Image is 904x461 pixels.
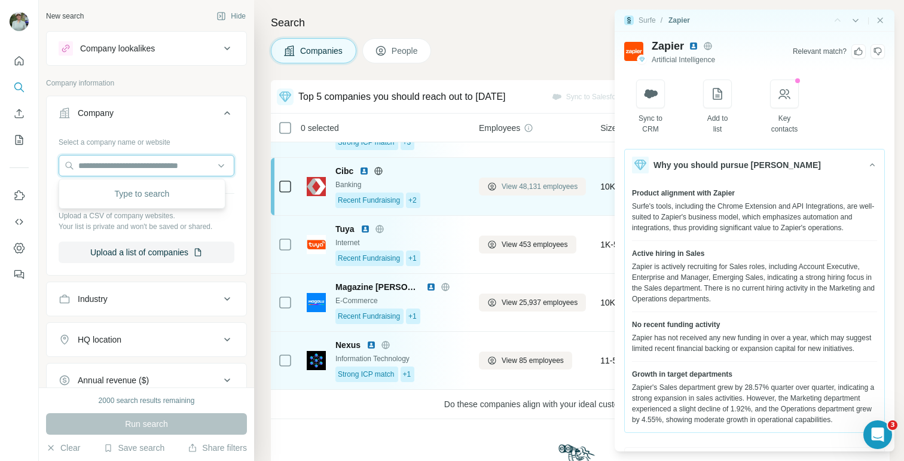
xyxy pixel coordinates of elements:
[271,14,890,31] h4: Search
[46,11,84,22] div: New search
[771,113,799,135] div: Key contacts
[625,149,884,181] button: Why you should pursue [PERSON_NAME]
[338,369,395,380] span: Strong ICP match
[850,14,862,26] button: Side panel - Next
[301,122,339,134] span: 0 selected
[47,366,246,395] button: Annual revenue ($)
[875,16,885,25] button: Close side panel
[600,122,616,134] span: Size
[47,34,246,63] button: Company lookalikes
[47,285,246,313] button: Industry
[10,77,29,98] button: Search
[632,188,735,199] span: Product alignment with Zapier
[502,355,564,366] span: View 85 employees
[624,42,643,61] img: Logo of Zapier
[479,352,572,370] button: View 85 employees
[78,293,108,305] div: Industry
[479,178,586,196] button: View 48,131 employees
[99,395,195,406] div: 2000 search results remaining
[59,132,234,148] div: Select a company name or website
[335,339,361,351] span: Nexus
[479,294,586,312] button: View 25,937 employees
[59,221,234,232] p: Your list is private and won't be saved or shared.
[632,248,704,259] span: Active hiring in Sales
[403,369,411,380] span: +1
[188,442,247,454] button: Share filters
[10,50,29,72] button: Quick start
[335,237,465,248] div: Internet
[403,137,411,148] span: +3
[10,237,29,259] button: Dashboard
[600,239,624,251] span: 1K-5K
[335,179,465,190] div: Banking
[704,113,732,135] div: Add to list
[408,253,417,264] span: +1
[298,90,506,104] div: Top 5 companies you should reach out to [DATE]
[10,211,29,233] button: Use Surfe API
[335,223,355,235] span: Tuya
[632,261,877,304] div: Zapier is actively recruiting for Sales roles, including Account Executive, Enterprise and Manage...
[426,282,436,292] img: LinkedIn logo
[479,122,520,134] span: Employees
[502,297,578,308] span: View 25,937 employees
[59,242,234,263] button: Upload a list of companies
[652,38,684,54] span: Zapier
[888,420,897,430] span: 3
[600,181,633,193] span: 10K-50K
[392,45,419,57] span: People
[62,182,222,206] div: Type to search
[10,103,29,124] button: Enrich CSV
[335,165,353,177] span: Cibc
[408,311,417,322] span: +1
[367,340,376,350] img: LinkedIn logo
[600,355,622,367] span: 11-50
[10,12,29,31] img: Avatar
[632,332,877,354] div: Zapier has not received any new funding in over a year, which may suggest limited recent financia...
[335,295,465,306] div: E-Commerce
[80,42,155,54] div: Company lookalikes
[335,353,465,364] div: Information Technology
[652,54,715,65] span: Artificial Intelligence
[307,351,326,370] img: Logo of Nexus
[47,325,246,354] button: HQ location
[479,236,576,254] button: View 453 employees
[338,253,400,264] span: Recent Fundraising
[10,264,29,285] button: Feedback
[668,15,690,26] div: Zapier
[10,129,29,151] button: My lists
[502,239,568,250] span: View 453 employees
[793,46,847,57] div: Relevant match ?
[78,374,149,386] div: Annual revenue ($)
[600,297,633,309] span: 10K-50K
[338,137,395,148] span: Strong ICP match
[59,210,234,221] p: Upload a CSV of company websites.
[361,224,370,234] img: LinkedIn logo
[78,107,114,119] div: Company
[271,390,890,419] div: Do these companies align with your ideal customers right now?
[863,420,892,449] iframe: Intercom live chat
[624,16,634,25] img: Surfe Logo
[307,293,326,312] img: Logo of Magazine Luiza
[338,311,400,322] span: Recent Fundraising
[208,7,254,25] button: Hide
[10,185,29,206] button: Use Surfe on LinkedIn
[632,201,877,233] div: Surfe's tools, including the Chrome Extension and API Integrations, are well-suited to Zapier's b...
[307,235,326,254] img: Logo of Tuya
[637,113,665,135] div: Sync to CRM
[639,15,656,26] div: Surfe
[335,281,420,293] span: Magazine [PERSON_NAME]
[632,382,877,425] div: Zapier's Sales department grew by 28.57% quarter over quarter, indicating a strong expansion in s...
[103,442,164,454] button: Save search
[338,195,400,206] span: Recent Fundraising
[653,159,821,171] span: Why you should pursue [PERSON_NAME]
[47,99,246,132] button: Company
[632,319,720,330] span: No recent funding activity
[661,15,662,26] li: /
[359,166,369,176] img: LinkedIn logo
[689,41,698,51] img: LinkedIn avatar
[78,334,121,346] div: HQ location
[502,181,578,192] span: View 48,131 employees
[300,45,344,57] span: Companies
[408,195,417,206] span: +2
[46,78,247,88] p: Company information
